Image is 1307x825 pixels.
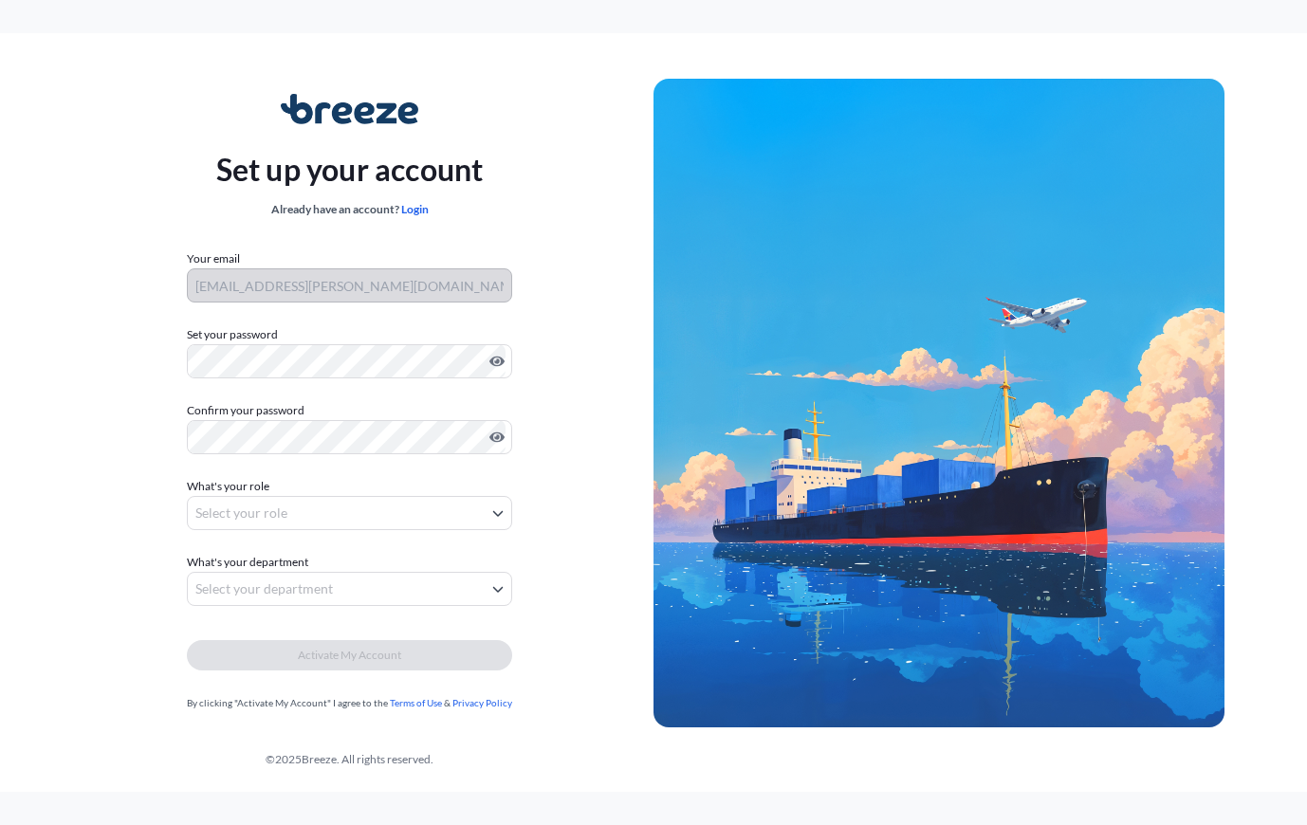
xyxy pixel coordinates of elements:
[452,697,512,708] a: Privacy Policy
[187,693,512,712] div: By clicking "Activate My Account" I agree to the &
[187,401,512,420] label: Confirm your password
[195,504,287,522] span: Select your role
[187,249,240,268] label: Your email
[489,430,505,445] button: Show password
[390,697,442,708] a: Terms of Use
[187,572,512,606] button: Select your department
[195,579,333,598] span: Select your department
[216,147,484,192] p: Set up your account
[653,79,1224,727] img: Ship illustration
[401,202,429,216] a: Login
[281,94,418,124] img: Breeze
[187,477,269,496] span: What's your role
[187,268,512,302] input: Your email address
[46,750,653,769] div: © 2025 Breeze. All rights reserved.
[298,646,401,665] span: Activate My Account
[489,354,505,369] button: Show password
[216,200,484,219] div: Already have an account?
[187,640,512,670] button: Activate My Account
[187,553,308,572] span: What's your department
[187,325,512,344] label: Set your password
[187,496,512,530] button: Select your role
